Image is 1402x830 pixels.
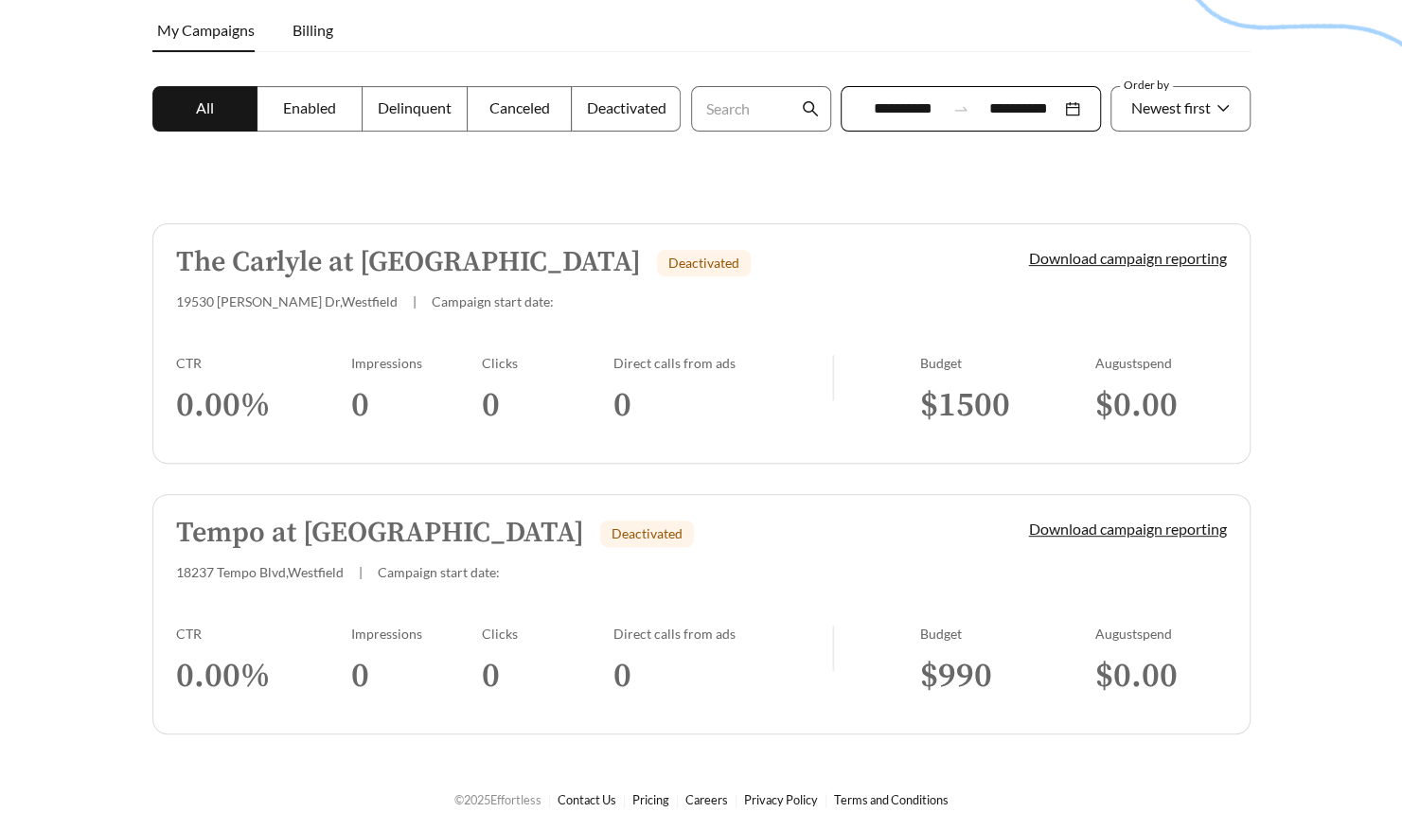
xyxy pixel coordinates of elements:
[558,792,616,807] a: Contact Us
[920,355,1095,371] div: Budget
[482,384,613,427] h3: 0
[432,293,554,309] span: Campaign start date:
[920,655,1095,698] h3: $ 990
[351,626,483,642] div: Impressions
[482,355,613,371] div: Clicks
[157,21,255,39] span: My Campaigns
[920,384,1095,427] h3: $ 1500
[1095,355,1227,371] div: August spend
[482,626,613,642] div: Clicks
[1029,520,1227,538] a: Download campaign reporting
[293,21,333,39] span: Billing
[613,384,832,427] h3: 0
[176,293,398,309] span: 19530 [PERSON_NAME] Dr , Westfield
[176,247,641,278] h5: The Carlyle at [GEOGRAPHIC_DATA]
[1095,626,1227,642] div: August spend
[952,100,969,117] span: swap-right
[283,98,336,116] span: Enabled
[1095,655,1227,698] h3: $ 0.00
[351,384,483,427] h3: 0
[482,655,613,698] h3: 0
[834,792,949,807] a: Terms and Conditions
[351,655,483,698] h3: 0
[613,655,832,698] h3: 0
[176,655,351,698] h3: 0.00 %
[1095,384,1227,427] h3: $ 0.00
[668,255,739,271] span: Deactivated
[176,355,351,371] div: CTR
[176,626,351,642] div: CTR
[1029,249,1227,267] a: Download campaign reporting
[685,792,728,807] a: Careers
[454,792,541,807] span: © 2025 Effortless
[920,626,1095,642] div: Budget
[802,100,819,117] span: search
[612,525,683,541] span: Deactivated
[176,564,344,580] span: 18237 Tempo Blvd , Westfield
[744,792,818,807] a: Privacy Policy
[586,98,666,116] span: Deactivated
[952,100,969,117] span: to
[613,355,832,371] div: Direct calls from ads
[359,564,363,580] span: |
[1131,98,1211,116] span: Newest first
[196,98,214,116] span: All
[632,792,669,807] a: Pricing
[489,98,550,116] span: Canceled
[378,564,500,580] span: Campaign start date:
[351,355,483,371] div: Impressions
[378,98,452,116] span: Delinquent
[832,355,834,400] img: line
[176,518,584,549] h5: Tempo at [GEOGRAPHIC_DATA]
[152,223,1251,464] a: The Carlyle at [GEOGRAPHIC_DATA]Deactivated19530 [PERSON_NAME] Dr,Westfield|Campaign start date:D...
[613,626,832,642] div: Direct calls from ads
[832,626,834,671] img: line
[176,384,351,427] h3: 0.00 %
[413,293,417,309] span: |
[152,494,1251,734] a: Tempo at [GEOGRAPHIC_DATA]Deactivated18237 Tempo Blvd,Westfield|Campaign start date:Download camp...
